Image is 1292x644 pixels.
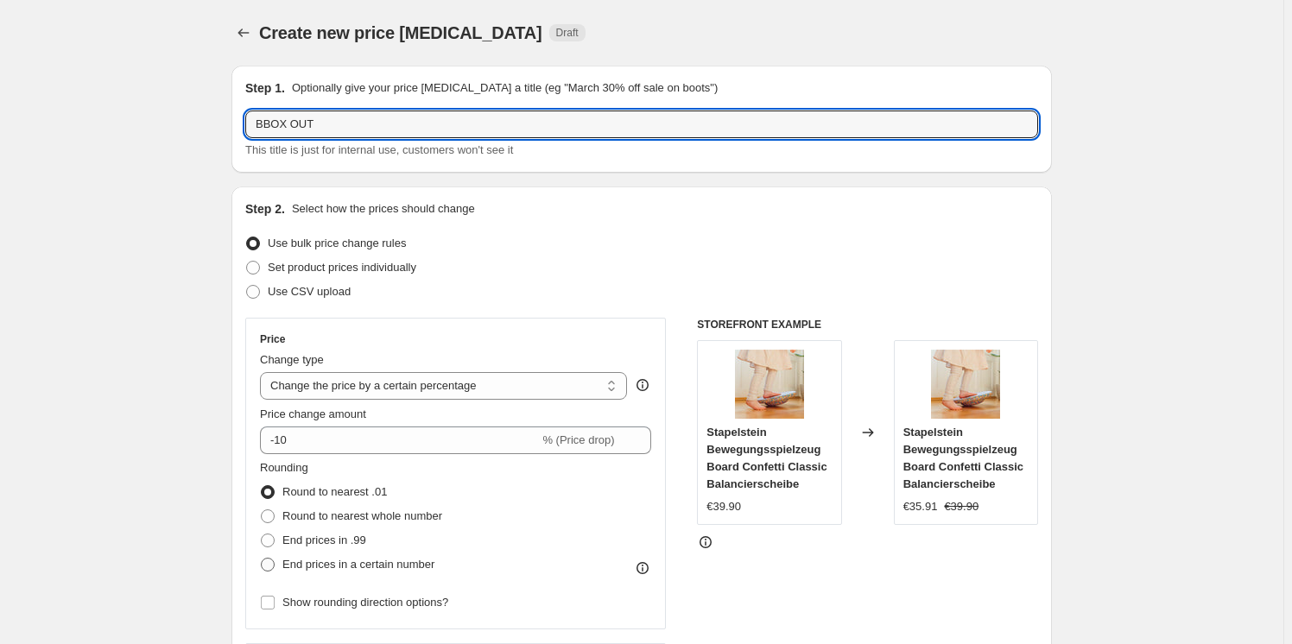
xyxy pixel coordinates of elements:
div: help [634,376,651,394]
span: Rounding [260,461,308,474]
span: Use bulk price change rules [268,237,406,249]
button: Price change jobs [231,21,256,45]
h2: Step 2. [245,200,285,218]
span: Set product prices individually [268,261,416,274]
div: €39.90 [706,498,741,515]
p: Select how the prices should change [292,200,475,218]
span: Create new price [MEDICAL_DATA] [259,23,542,42]
img: 2_9dfc8c96-ccd2-4738-868a-7d93e27ab1c7_80x.jpg [931,350,1000,419]
span: End prices in a certain number [282,558,434,571]
span: Stapelstein Bewegungsspielzeug Board Confetti Classic Balancierscheibe [706,426,826,490]
h3: Price [260,332,285,346]
input: 30% off holiday sale [245,110,1038,138]
span: End prices in .99 [282,534,366,546]
span: This title is just for internal use, customers won't see it [245,143,513,156]
span: Use CSV upload [268,285,351,298]
img: 2_9dfc8c96-ccd2-4738-868a-7d93e27ab1c7_80x.jpg [735,350,804,419]
span: Round to nearest .01 [282,485,387,498]
span: % (Price drop) [542,433,614,446]
span: Change type [260,353,324,366]
span: Round to nearest whole number [282,509,442,522]
h6: STOREFRONT EXAMPLE [697,318,1038,331]
span: Stapelstein Bewegungsspielzeug Board Confetti Classic Balancierscheibe [903,426,1023,490]
strike: €39.90 [944,498,978,515]
div: €35.91 [903,498,938,515]
input: -15 [260,426,539,454]
span: Show rounding direction options? [282,596,448,609]
p: Optionally give your price [MEDICAL_DATA] a title (eg "March 30% off sale on boots") [292,79,718,97]
span: Draft [556,26,579,40]
span: Price change amount [260,407,366,420]
h2: Step 1. [245,79,285,97]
